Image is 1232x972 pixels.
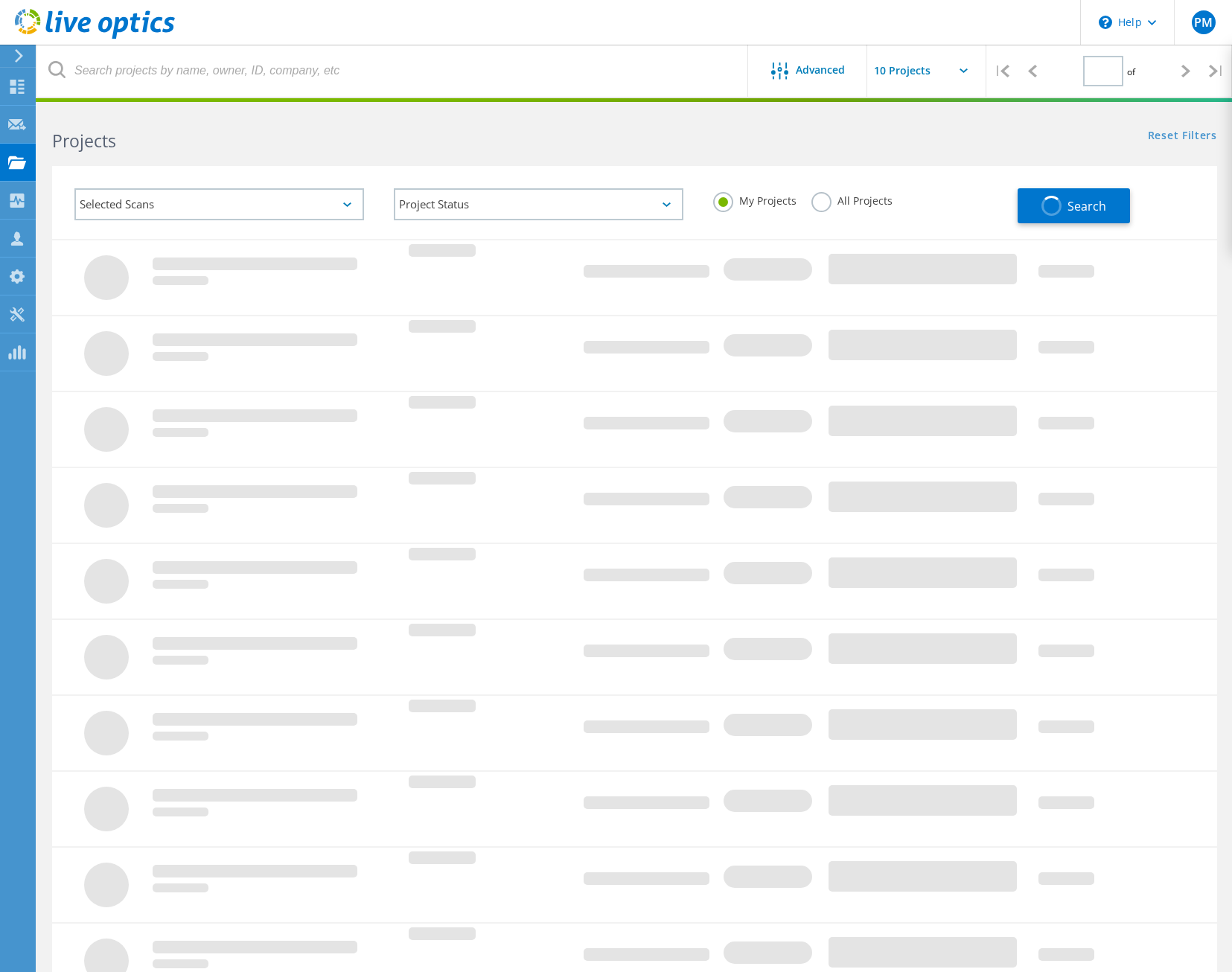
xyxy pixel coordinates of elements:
[394,188,683,220] div: Project Status
[1127,65,1135,78] span: of
[1099,16,1112,29] svg: \n
[1194,16,1213,28] span: PM
[796,65,845,75] span: Advanced
[713,192,797,206] label: My Projects
[811,192,893,206] label: All Projects
[15,31,175,42] a: Live Optics Dashboard
[1067,198,1106,214] span: Search
[1201,45,1232,97] div: |
[1148,130,1217,143] a: Reset Filters
[74,188,364,220] div: Selected Scans
[986,45,1017,97] div: |
[52,129,116,153] b: Projects
[1018,188,1130,223] button: Search
[37,45,749,97] input: Search projects by name, owner, ID, company, etc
